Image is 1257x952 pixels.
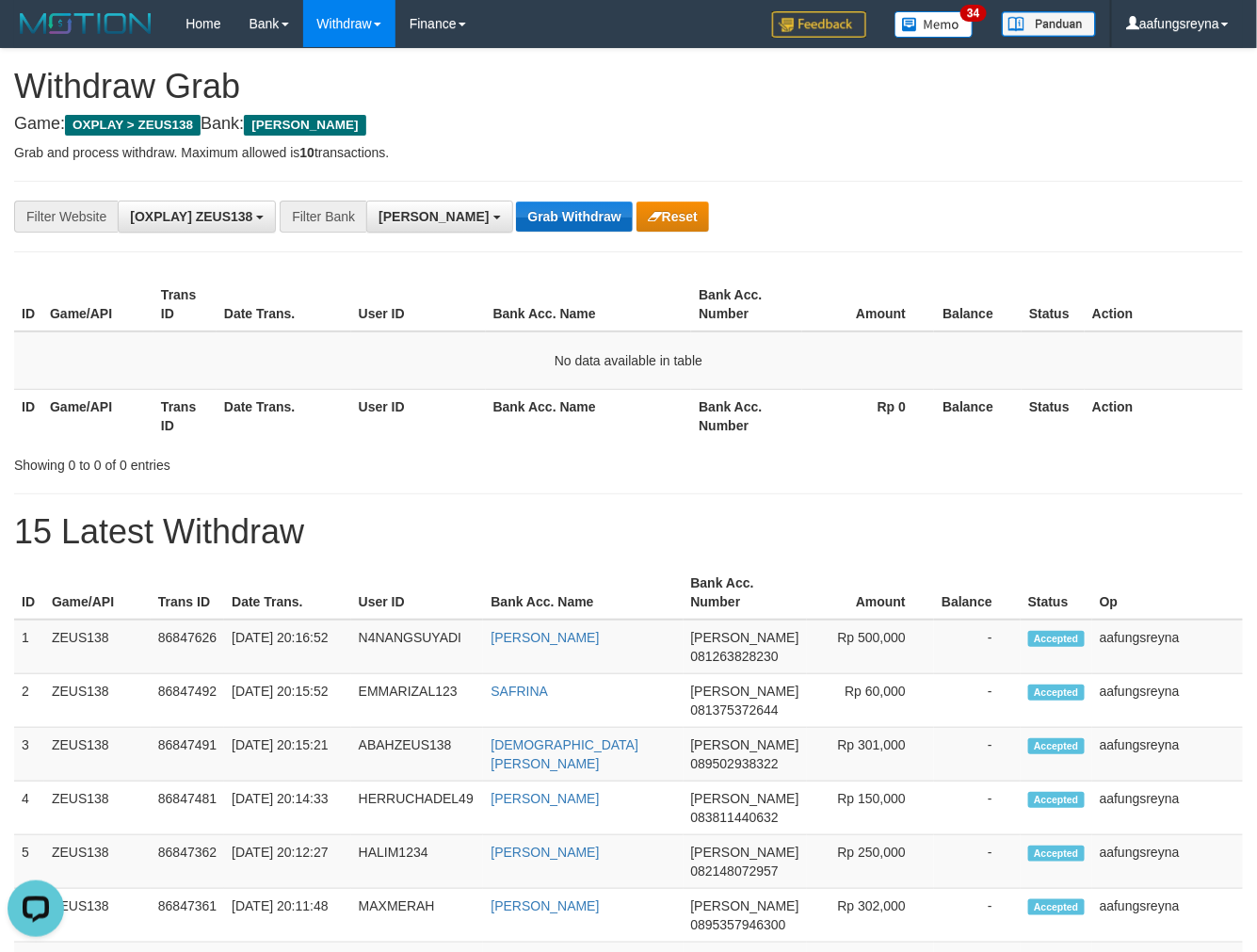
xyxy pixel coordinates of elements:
a: [PERSON_NAME] [491,898,599,913]
th: Trans ID [153,278,217,331]
th: Trans ID [151,566,224,620]
th: Action [1085,278,1243,331]
span: [PERSON_NAME] [691,791,799,806]
td: Rp 301,000 [807,728,934,782]
span: OXPLAY > ZEUS138 [65,115,201,136]
th: Date Trans. [217,278,351,331]
td: - [934,782,1021,835]
td: Rp 60,000 [807,674,934,728]
td: EMMARIZAL123 [351,674,484,728]
td: aafungsreyna [1092,782,1243,835]
td: MAXMERAH [351,889,484,943]
td: 2 [14,674,44,728]
td: aafungsreyna [1092,674,1243,728]
a: [PERSON_NAME] [491,845,599,860]
span: Copy 082148072957 to clipboard [691,863,779,879]
th: Amount [802,278,934,331]
td: ABAHZEUS138 [351,728,484,782]
img: MOTION_logo.png [14,9,157,38]
td: ZEUS138 [44,835,151,889]
td: N4NANGSUYADI [351,620,484,674]
th: Balance [934,389,1022,443]
th: User ID [351,566,484,620]
div: Showing 0 to 0 of 0 entries [14,448,509,475]
td: No data available in table [14,331,1243,390]
td: - [934,674,1021,728]
th: Game/API [44,566,151,620]
td: - [934,620,1021,674]
td: ZEUS138 [44,728,151,782]
td: Rp 302,000 [807,889,934,943]
th: Rp 0 [802,389,934,443]
div: Filter Bank [280,201,366,233]
span: [PERSON_NAME] [691,898,799,913]
th: User ID [351,389,486,443]
h1: 15 Latest Withdraw [14,513,1243,551]
h1: Withdraw Grab [14,68,1243,105]
td: 86847626 [151,620,224,674]
span: [PERSON_NAME] [691,737,799,752]
span: [PERSON_NAME] [691,630,799,645]
button: Open LiveChat chat widget [8,8,64,64]
span: Copy 0895357946300 to clipboard [691,917,786,932]
td: 3 [14,728,44,782]
th: Status [1022,389,1085,443]
span: 34 [960,5,986,22]
span: Accepted [1028,631,1085,647]
td: 86847481 [151,782,224,835]
p: Grab and process withdraw. Maximum allowed is transactions. [14,143,1243,162]
span: [PERSON_NAME] [244,115,365,136]
td: - [934,835,1021,889]
th: Bank Acc. Name [486,278,692,331]
strong: 10 [299,145,314,160]
th: Game/API [42,278,153,331]
td: HALIM1234 [351,835,484,889]
span: [PERSON_NAME] [379,209,489,224]
td: [DATE] 20:16:52 [224,620,351,674]
th: Balance [934,566,1021,620]
button: Reset [637,202,709,232]
td: [DATE] 20:15:21 [224,728,351,782]
td: HERRUCHADEL49 [351,782,484,835]
td: - [934,889,1021,943]
img: panduan.png [1002,11,1096,37]
th: Action [1085,389,1243,443]
span: [OXPLAY] ZEUS138 [130,209,252,224]
span: Accepted [1028,792,1085,808]
th: User ID [351,278,486,331]
td: [DATE] 20:12:27 [224,835,351,889]
td: 86847491 [151,728,224,782]
th: Bank Acc. Number [684,566,807,620]
button: [PERSON_NAME] [366,201,512,233]
th: Game/API [42,389,153,443]
th: Bank Acc. Number [691,278,802,331]
td: aafungsreyna [1092,889,1243,943]
span: [PERSON_NAME] [691,684,799,699]
td: ZEUS138 [44,782,151,835]
a: [DEMOGRAPHIC_DATA][PERSON_NAME] [491,737,638,771]
th: ID [14,278,42,331]
td: ZEUS138 [44,620,151,674]
a: [PERSON_NAME] [491,791,599,806]
span: Accepted [1028,738,1085,754]
span: Accepted [1028,685,1085,701]
td: aafungsreyna [1092,728,1243,782]
td: Rp 150,000 [807,782,934,835]
button: Grab Withdraw [516,202,632,232]
th: Date Trans. [217,389,351,443]
td: 4 [14,782,44,835]
span: [PERSON_NAME] [691,845,799,860]
span: Copy 081375372644 to clipboard [691,702,779,718]
th: Balance [934,278,1022,331]
td: ZEUS138 [44,674,151,728]
th: Bank Acc. Name [486,389,692,443]
th: Amount [807,566,934,620]
td: Rp 500,000 [807,620,934,674]
th: ID [14,389,42,443]
td: - [934,728,1021,782]
td: Rp 250,000 [807,835,934,889]
h4: Game: Bank: [14,115,1243,134]
span: Accepted [1028,846,1085,862]
th: Bank Acc. Number [691,389,802,443]
td: 1 [14,620,44,674]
